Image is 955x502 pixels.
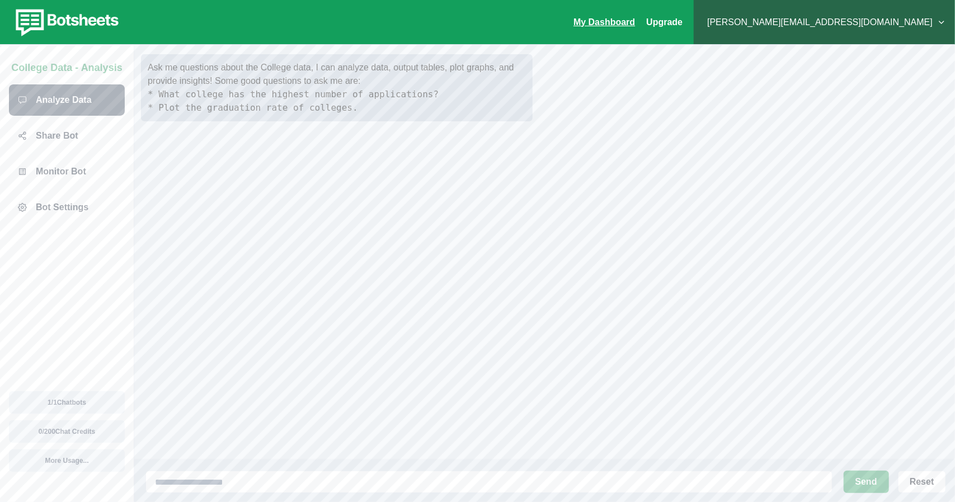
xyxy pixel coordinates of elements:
[36,201,88,214] p: Bot Settings
[898,471,946,493] button: Reset
[9,420,125,443] button: 0/200Chat Credits
[9,449,125,472] button: More Usage...
[36,129,78,143] p: Share Bot
[9,7,122,38] img: botsheets-logo.png
[148,61,526,88] p: Ask me questions about the College data, I can analyze data, output tables, plot graphs, and prov...
[36,93,92,107] p: Analyze Data
[36,165,86,178] p: Monitor Bot
[646,17,683,27] a: Upgrade
[11,56,122,75] p: College Data - Analysis
[703,11,946,34] button: [PERSON_NAME][EMAIL_ADDRESS][DOMAIN_NAME]
[9,391,125,414] button: 1/1Chatbots
[573,17,635,27] a: My Dashboard
[844,471,889,493] button: Send
[148,89,439,113] code: * What college has the highest number of applications? * Plot the graduation rate of colleges.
